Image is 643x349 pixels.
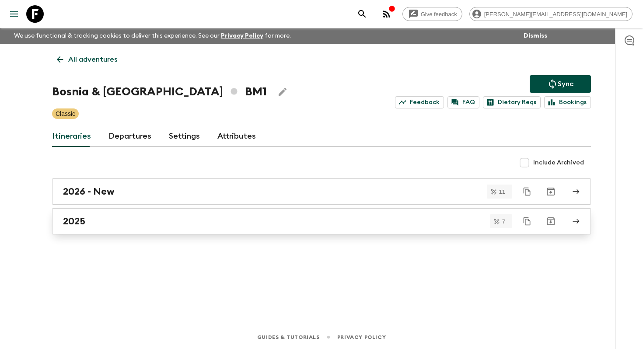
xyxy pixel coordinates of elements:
[169,126,200,147] a: Settings
[108,126,151,147] a: Departures
[494,189,510,195] span: 11
[68,54,117,65] p: All adventures
[544,96,591,108] a: Bookings
[63,216,85,227] h2: 2025
[63,186,115,197] h2: 2026 - New
[469,7,633,21] div: [PERSON_NAME][EMAIL_ADDRESS][DOMAIN_NAME]
[337,332,386,342] a: Privacy Policy
[519,213,535,229] button: Duplicate
[519,184,535,199] button: Duplicate
[353,5,371,23] button: search adventures
[221,33,263,39] a: Privacy Policy
[402,7,462,21] a: Give feedback
[530,75,591,93] button: Sync adventure departures to the booking engine
[56,109,75,118] p: Classic
[257,332,320,342] a: Guides & Tutorials
[52,208,591,234] a: 2025
[274,83,291,101] button: Edit Adventure Title
[52,51,122,68] a: All adventures
[542,183,559,200] button: Archive
[479,11,632,17] span: [PERSON_NAME][EMAIL_ADDRESS][DOMAIN_NAME]
[52,126,91,147] a: Itineraries
[416,11,462,17] span: Give feedback
[558,79,573,89] p: Sync
[52,178,591,205] a: 2026 - New
[395,96,444,108] a: Feedback
[52,83,267,101] h1: Bosnia & [GEOGRAPHIC_DATA] BM1
[533,158,584,167] span: Include Archived
[483,96,541,108] a: Dietary Reqs
[447,96,479,108] a: FAQ
[217,126,256,147] a: Attributes
[542,213,559,230] button: Archive
[5,5,23,23] button: menu
[10,28,294,44] p: We use functional & tracking cookies to deliver this experience. See our for more.
[521,30,549,42] button: Dismiss
[497,219,510,224] span: 7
